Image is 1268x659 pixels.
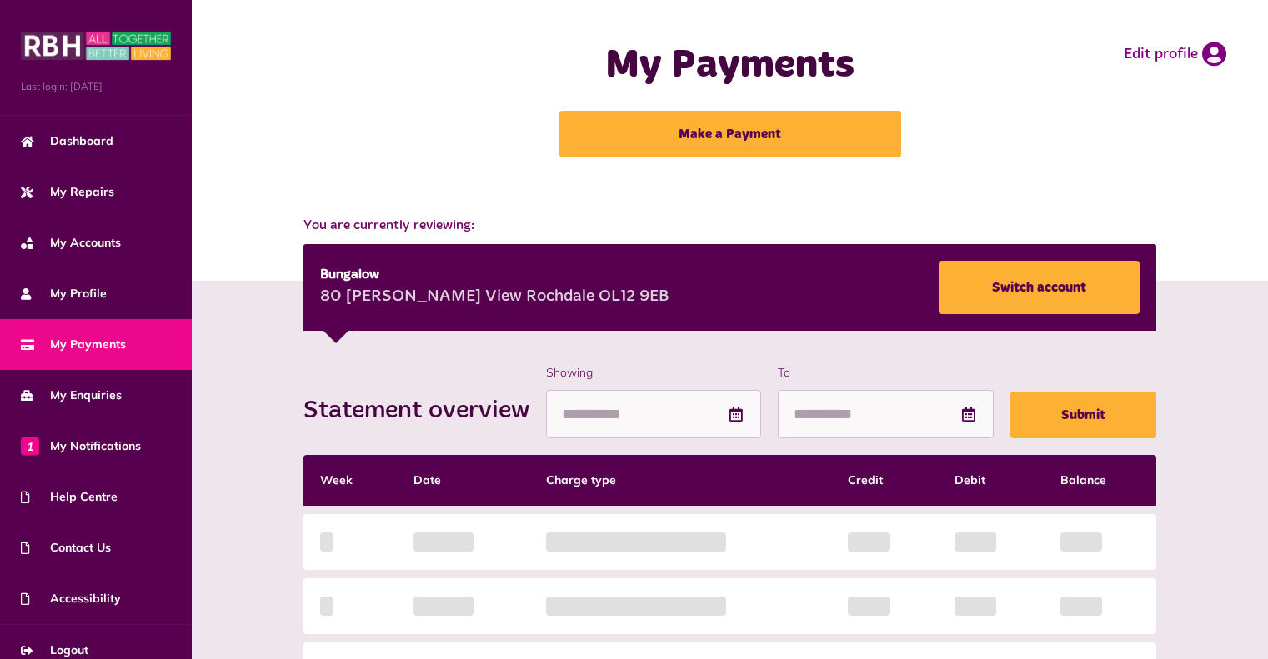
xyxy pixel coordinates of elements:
[21,437,141,455] span: My Notifications
[939,261,1140,314] a: Switch account
[21,539,111,557] span: Contact Us
[21,29,171,62] img: MyRBH
[21,285,107,302] span: My Profile
[21,132,113,150] span: Dashboard
[320,265,669,285] div: Bungalow
[21,234,121,252] span: My Accounts
[559,111,901,157] a: Make a Payment
[21,437,39,455] span: 1
[1124,42,1226,67] a: Edit profile
[21,642,88,659] span: Logout
[21,387,122,404] span: My Enquiries
[478,42,983,90] h1: My Payments
[320,285,669,310] div: 80 [PERSON_NAME] View Rochdale OL12 9EB
[21,79,171,94] span: Last login: [DATE]
[21,336,126,353] span: My Payments
[303,216,1155,236] span: You are currently reviewing:
[21,183,114,201] span: My Repairs
[21,488,118,506] span: Help Centre
[21,590,121,607] span: Accessibility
